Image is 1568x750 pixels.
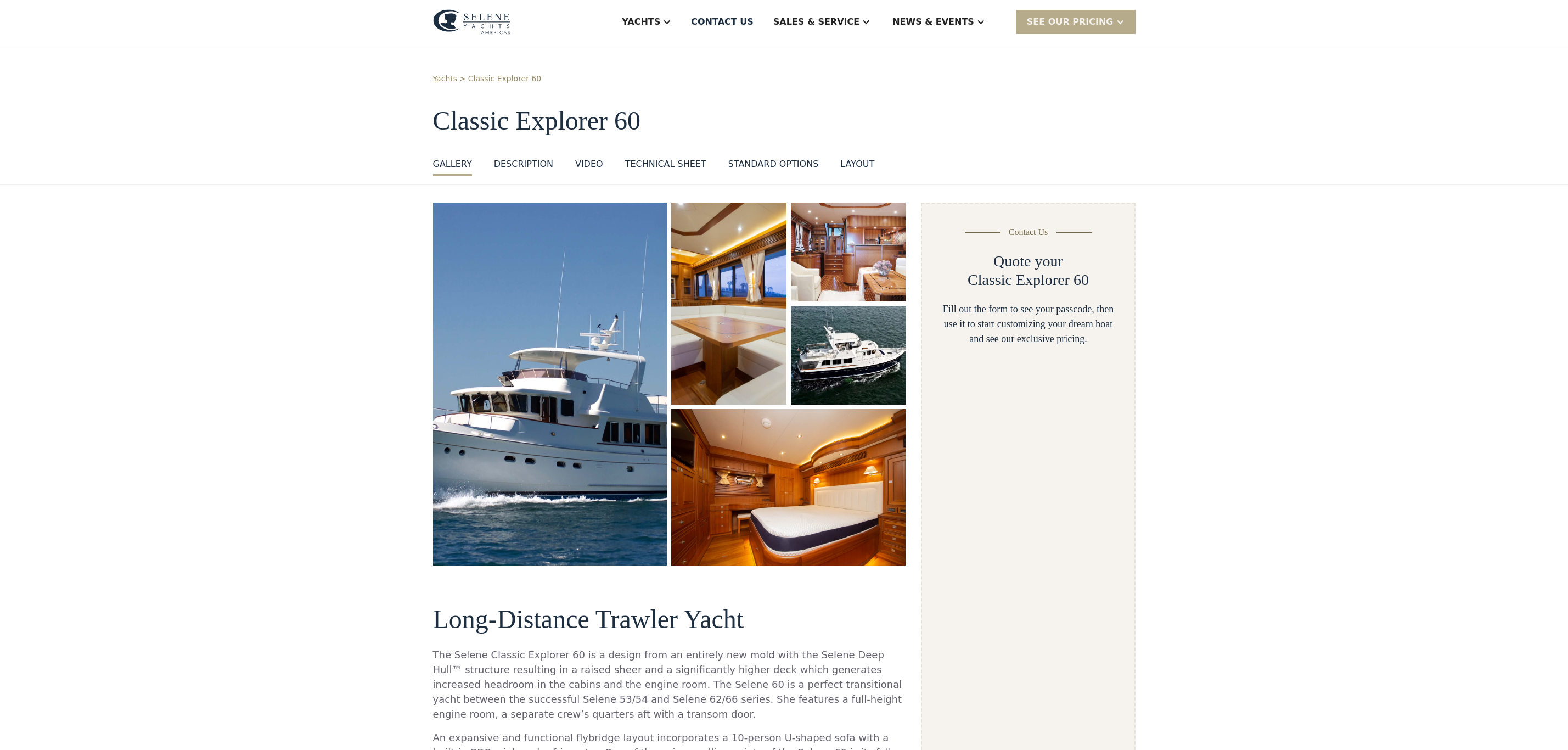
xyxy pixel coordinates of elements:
[575,158,603,176] a: VIDEO
[433,158,472,171] div: GALLERY
[1016,10,1136,33] div: SEE Our Pricing
[840,158,874,176] a: layout
[625,158,706,171] div: Technical sheet
[494,158,553,171] div: DESCRIPTION
[468,73,541,85] a: Classic Explorer 60
[433,158,472,176] a: GALLERY
[671,203,786,405] a: open lightbox
[459,73,466,85] div: >
[433,73,458,85] a: Yachts
[691,15,754,29] div: Contact US
[671,409,906,566] a: open lightbox
[433,647,906,721] p: The Selene Classic Explorer 60 is a design from an entirely new mold with the Selene Deep Hull™ s...
[625,158,706,176] a: Technical sheet
[728,158,819,176] a: standard options
[433,203,667,566] a: open lightbox
[728,158,819,171] div: standard options
[840,158,874,171] div: layout
[575,158,603,171] div: VIDEO
[968,271,1089,289] h2: Classic Explorer 60
[433,107,1136,136] h1: Classic Explorer 60
[433,9,510,35] img: logo
[1027,15,1114,29] div: SEE Our Pricing
[940,302,1116,346] div: Fill out the form to see your passcode, then use it to start customizing your dream boat and see ...
[773,15,859,29] div: Sales & Service
[892,15,974,29] div: News & EVENTS
[791,306,906,405] a: open lightbox
[494,158,553,176] a: DESCRIPTION
[622,15,660,29] div: Yachts
[433,605,906,634] h2: Long-Distance Trawler Yacht
[791,203,906,301] a: open lightbox
[1009,226,1048,239] div: Contact Us
[993,252,1063,271] h2: Quote your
